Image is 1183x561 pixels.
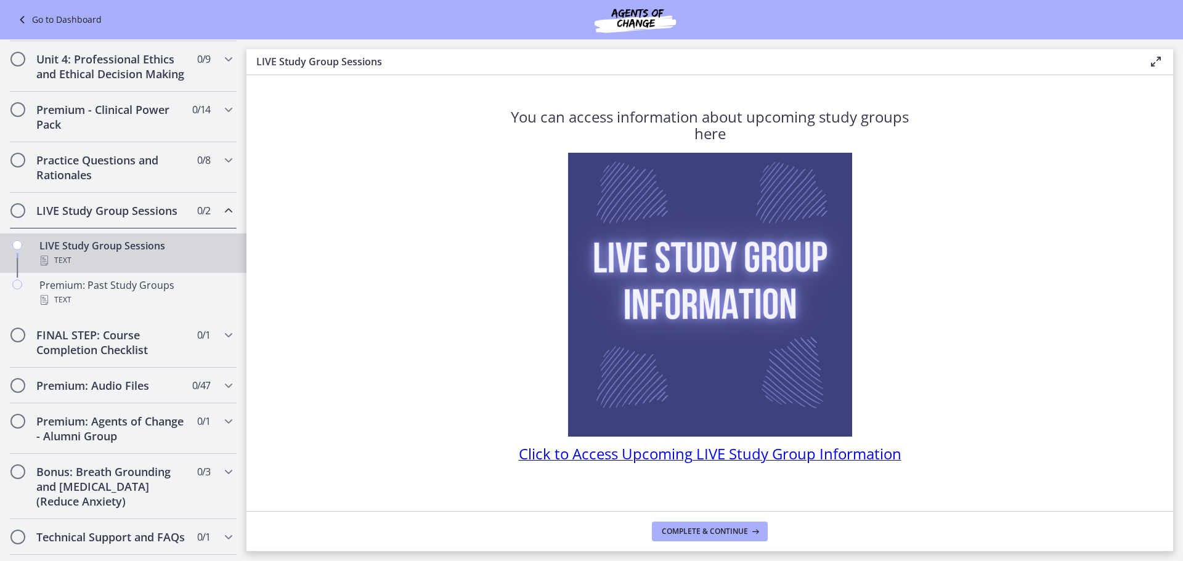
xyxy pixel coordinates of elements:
[39,278,232,307] div: Premium: Past Study Groups
[197,328,210,342] span: 0 / 1
[197,52,210,67] span: 0 / 9
[36,378,187,393] h2: Premium: Audio Files
[36,52,187,81] h2: Unit 4: Professional Ethics and Ethical Decision Making
[662,527,748,536] span: Complete & continue
[36,414,187,443] h2: Premium: Agents of Change - Alumni Group
[197,530,210,544] span: 0 / 1
[36,328,187,357] h2: FINAL STEP: Course Completion Checklist
[192,102,210,117] span: 0 / 14
[511,107,909,143] span: You can access information about upcoming study groups here
[197,203,210,218] span: 0 / 2
[561,5,709,34] img: Agents of Change Social Work Test Prep
[197,414,210,429] span: 0 / 1
[256,54,1129,69] h3: LIVE Study Group Sessions
[36,464,187,509] h2: Bonus: Breath Grounding and [MEDICAL_DATA] (Reduce Anxiety)
[39,238,232,268] div: LIVE Study Group Sessions
[36,203,187,218] h2: LIVE Study Group Sessions
[36,530,187,544] h2: Technical Support and FAQs
[197,464,210,479] span: 0 / 3
[36,102,187,132] h2: Premium - Clinical Power Pack
[39,293,232,307] div: Text
[652,522,768,541] button: Complete & continue
[568,153,852,437] img: Live_Study_Group_Information.png
[519,449,901,462] a: Click to Access Upcoming LIVE Study Group Information
[519,443,901,464] span: Click to Access Upcoming LIVE Study Group Information
[39,253,232,268] div: Text
[197,153,210,167] span: 0 / 8
[192,378,210,393] span: 0 / 47
[36,153,187,182] h2: Practice Questions and Rationales
[15,12,102,27] a: Go to Dashboard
